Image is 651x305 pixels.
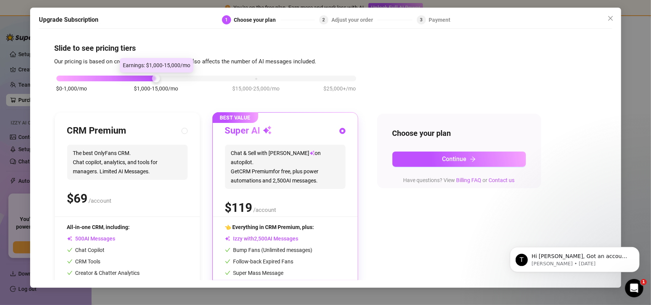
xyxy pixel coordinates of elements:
button: Close [604,12,617,24]
div: Choose your plan [234,15,281,24]
span: Super Mass Message [225,270,284,276]
span: The best OnlyFans CRM. Chat copilot, analytics, and tools for managers. Limited AI Messages. [67,145,188,180]
span: All-in-one CRM, including: [67,224,130,230]
a: Billing FAQ [457,177,482,183]
span: check [225,259,230,264]
iframe: Intercom live chat [625,279,643,297]
span: 2 [323,17,325,23]
h3: CRM Premium [67,125,127,137]
div: Earnings: $1,000-15,000/mo [120,58,193,73]
span: Continue [442,155,467,163]
span: $0-1,000/mo [56,84,87,93]
span: 👈 Everything in CRM Premium, plus: [225,224,314,230]
span: check [67,259,72,264]
iframe: Intercom notifications message [498,231,651,284]
h4: Choose your plan [392,128,526,139]
h5: Upgrade Subscription [39,15,99,24]
a: Contact us [489,177,515,183]
span: $ [225,200,252,215]
span: arrow-right [470,156,476,162]
span: /account [89,197,112,204]
span: Have questions? View or [403,177,515,183]
span: close [608,15,614,21]
span: /account [254,207,276,213]
h4: Slide to see pricing tiers [55,43,597,53]
span: Close [604,15,617,21]
span: check [225,247,230,253]
span: CRM Tools [67,258,101,265]
span: $ [67,191,88,206]
span: $1,000-15,000/mo [134,84,178,93]
span: $25,000+/mo [324,84,356,93]
span: AI Messages [67,236,116,242]
h3: Super AI [225,125,272,137]
div: Adjust your order [331,15,378,24]
span: $15,000-25,000/mo [233,84,280,93]
span: Bump Fans (Unlimited messages) [225,247,313,253]
span: check [225,270,230,276]
span: 1 [641,279,647,285]
span: BEST VALUE [212,112,258,123]
div: Payment [429,15,451,24]
span: Our pricing is based on creator's monthly earnings. It also affects the number of AI messages inc... [55,58,317,65]
span: 3 [420,17,423,23]
span: 1 [225,17,228,23]
span: Chat Copilot [67,247,105,253]
span: Chat & Sell with [PERSON_NAME] on autopilot. Get CRM Premium for free, plus power automations and... [225,145,346,189]
span: Follow-back Expired Fans [225,258,294,265]
span: check [67,247,72,253]
span: Creator & Chatter Analytics [67,270,140,276]
span: Izzy with AI Messages [225,236,299,242]
span: check [67,270,72,276]
button: Continuearrow-right [392,152,526,167]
